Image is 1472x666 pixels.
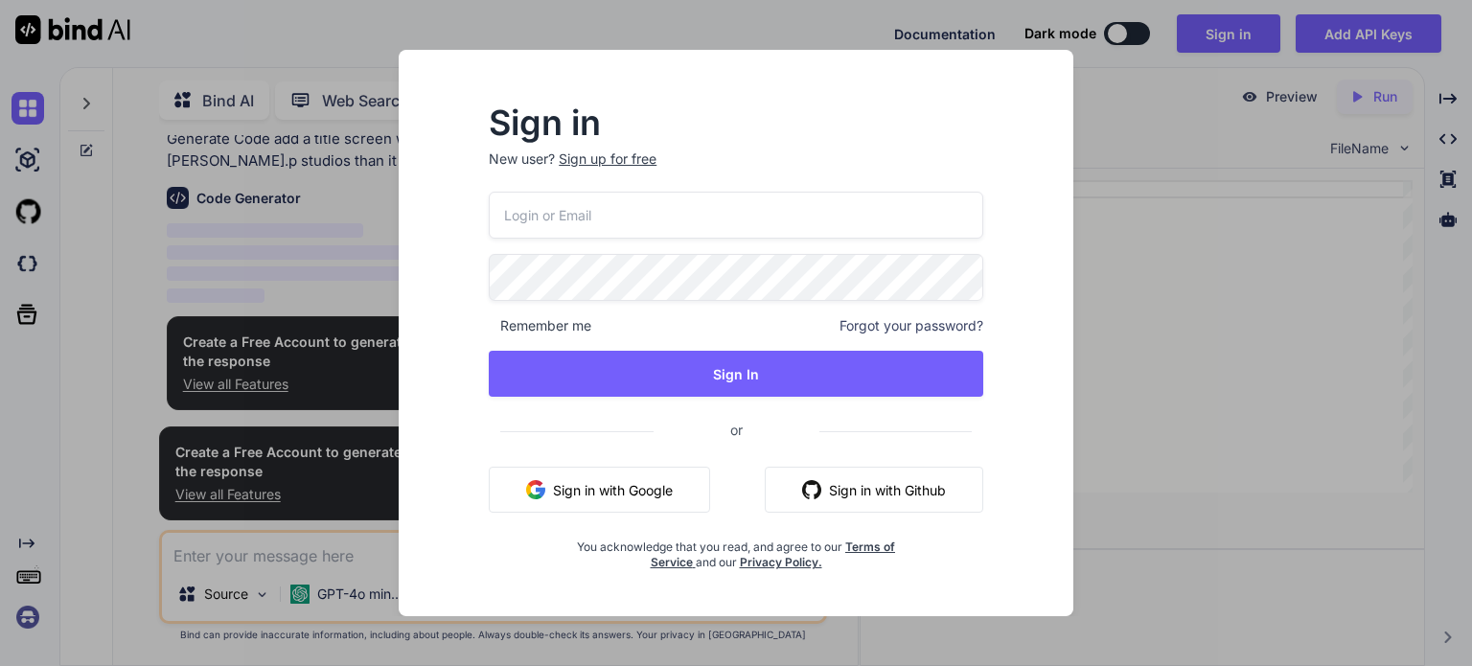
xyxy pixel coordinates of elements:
a: Privacy Policy. [740,555,822,569]
span: Forgot your password? [839,316,983,335]
span: Remember me [489,316,591,335]
img: google [526,480,545,499]
p: New user? [489,149,983,192]
div: Sign up for free [559,149,656,169]
button: Sign In [489,351,983,397]
h2: Sign in [489,107,983,138]
span: or [654,406,819,453]
button: Sign in with Github [765,467,983,513]
img: github [802,480,821,499]
div: You acknowledge that you read, and agree to our and our [571,528,901,570]
button: Sign in with Google [489,467,710,513]
input: Login or Email [489,192,983,239]
a: Terms of Service [651,540,896,569]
